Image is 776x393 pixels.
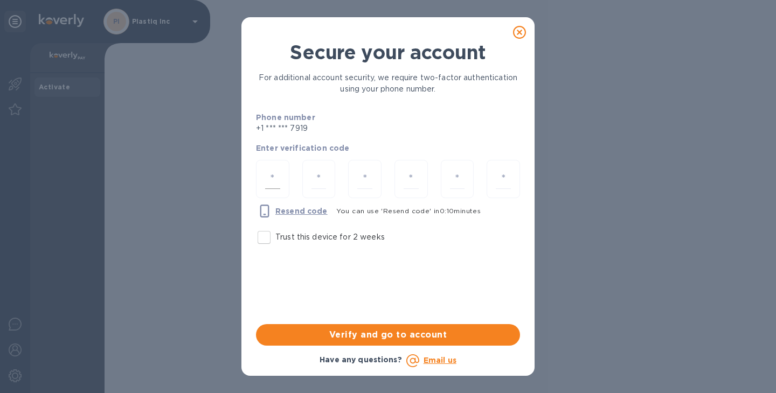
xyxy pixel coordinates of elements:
[320,355,402,364] b: Have any questions?
[256,72,520,95] p: For additional account security, we require two-factor authentication using your phone number.
[275,231,385,243] p: Trust this device for 2 weeks
[256,41,520,64] h1: Secure your account
[336,207,481,215] span: You can use 'Resend code' in 0 : 10 minutes
[256,143,520,153] p: Enter verification code
[256,324,520,346] button: Verify and go to account
[265,328,511,341] span: Verify and go to account
[275,207,328,215] u: Resend code
[424,356,456,364] a: Email us
[256,113,315,122] b: Phone number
